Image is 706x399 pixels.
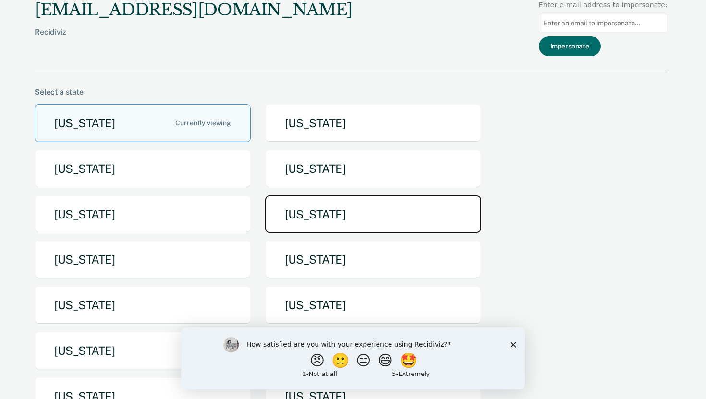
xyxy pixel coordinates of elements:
button: [US_STATE] [35,195,251,233]
button: [US_STATE] [265,195,481,233]
div: Select a state [35,87,668,97]
button: [US_STATE] [265,150,481,188]
button: [US_STATE] [265,241,481,278]
iframe: Survey by Kim from Recidiviz [181,327,525,389]
button: [US_STATE] [35,150,251,188]
button: Impersonate [539,36,601,56]
button: [US_STATE] [35,286,251,324]
input: Enter an email to impersonate... [539,14,668,33]
button: [US_STATE] [35,332,251,370]
button: [US_STATE] [35,241,251,278]
div: Recidiviz [35,27,353,52]
button: [US_STATE] [35,104,251,142]
button: [US_STATE] [265,286,481,324]
button: [US_STATE] [265,104,481,142]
